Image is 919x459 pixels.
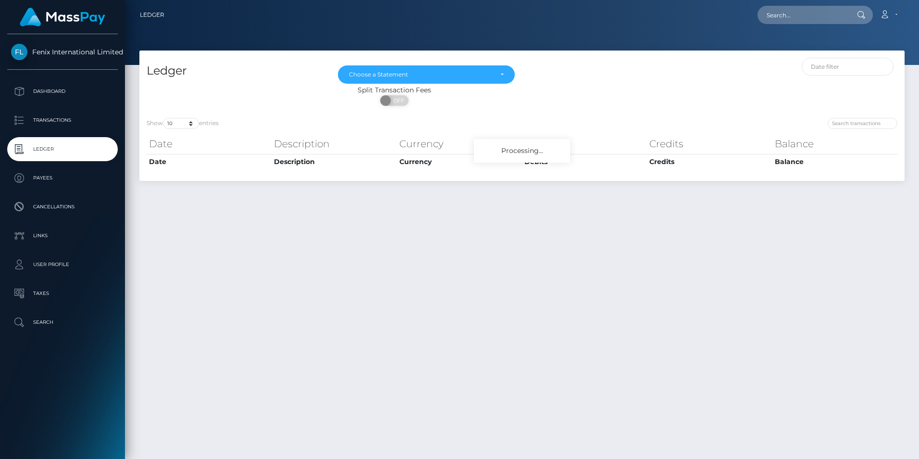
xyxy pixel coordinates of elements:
[338,65,515,84] button: Choose a Statement
[11,142,114,156] p: Ledger
[522,154,647,169] th: Debits
[147,154,272,169] th: Date
[147,134,272,153] th: Date
[11,113,114,127] p: Transactions
[7,108,118,132] a: Transactions
[11,315,114,330] p: Search
[7,195,118,219] a: Cancellations
[772,154,897,169] th: Balance
[385,95,410,106] span: OFF
[474,139,570,163] div: Processing...
[11,286,114,301] p: Taxes
[349,71,493,78] div: Choose a Statement
[139,85,649,95] div: Split Transaction Fees
[828,118,897,129] input: Search transactions
[7,48,118,56] span: Fenix International Limited
[11,257,114,272] p: User Profile
[163,118,199,129] select: Showentries
[11,229,114,243] p: Links
[272,154,397,169] th: Description
[147,118,219,129] label: Show entries
[7,281,118,306] a: Taxes
[7,79,118,103] a: Dashboard
[11,44,27,60] img: Fenix International Limited
[7,224,118,248] a: Links
[20,8,105,26] img: MassPay Logo
[7,310,118,334] a: Search
[397,134,522,153] th: Currency
[11,84,114,99] p: Dashboard
[522,134,647,153] th: Debits
[802,58,894,76] input: Date filter
[647,134,772,153] th: Credits
[11,171,114,185] p: Payees
[7,253,118,277] a: User Profile
[272,134,397,153] th: Description
[7,137,118,161] a: Ledger
[647,154,772,169] th: Credits
[772,134,897,153] th: Balance
[758,6,848,24] input: Search...
[147,63,323,79] h4: Ledger
[140,5,164,25] a: Ledger
[7,166,118,190] a: Payees
[11,200,114,214] p: Cancellations
[397,154,522,169] th: Currency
